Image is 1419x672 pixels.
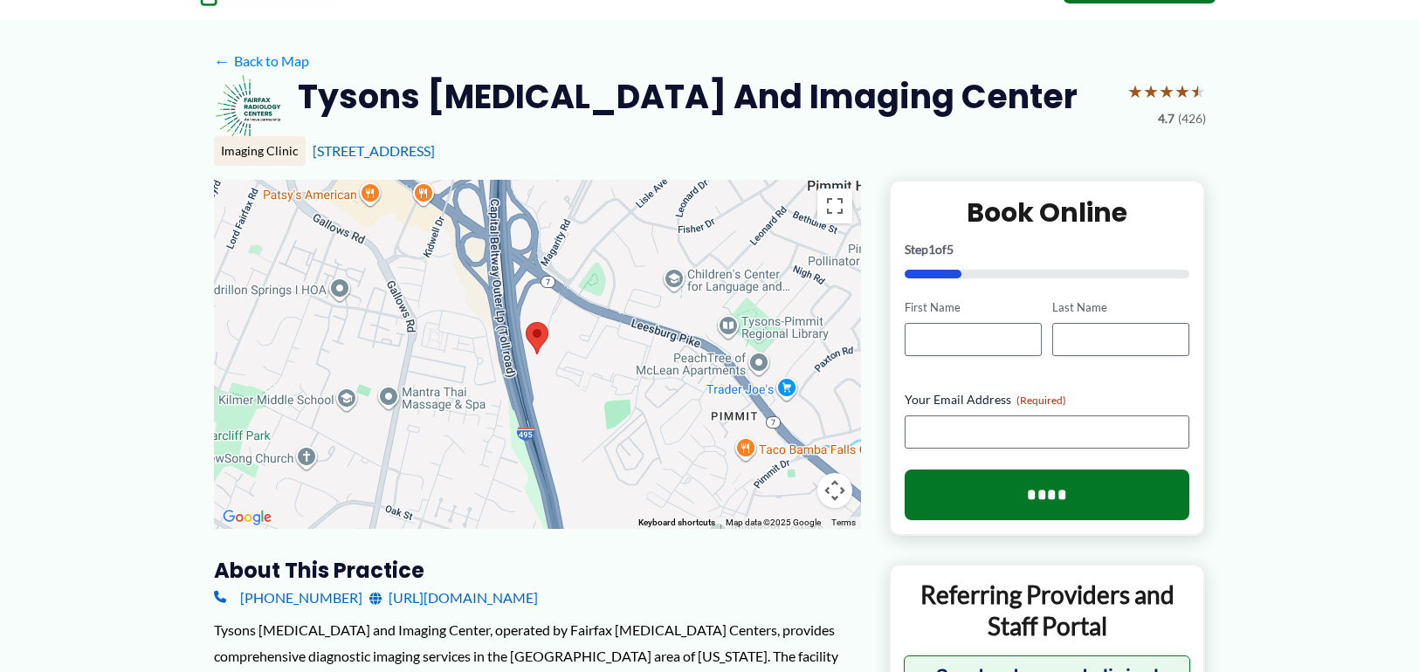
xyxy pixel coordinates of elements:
button: Map camera controls [817,473,852,508]
a: ←Back to Map [214,48,309,74]
a: [URL][DOMAIN_NAME] [369,585,538,611]
button: Keyboard shortcuts [638,517,715,529]
h2: Book Online [905,195,1190,230]
a: Terms (opens in new tab) [831,518,856,527]
p: Step of [905,243,1190,256]
span: ← [214,52,231,69]
span: ★ [1127,75,1143,107]
label: First Name [905,299,1042,316]
label: Your Email Address [905,391,1190,408]
div: Imaging Clinic [214,136,306,166]
h2: Tysons [MEDICAL_DATA] and Imaging Center [298,75,1078,118]
span: 4.7 [1158,107,1174,130]
span: ★ [1159,75,1174,107]
span: ★ [1190,75,1206,107]
button: Toggle fullscreen view [817,189,852,223]
span: Map data ©2025 Google [726,518,821,527]
a: [STREET_ADDRESS] [313,142,435,159]
h3: About this practice [214,557,861,584]
p: Referring Providers and Staff Portal [904,579,1191,642]
span: 5 [947,242,954,257]
img: Google [218,506,276,529]
span: ★ [1143,75,1159,107]
span: ★ [1174,75,1190,107]
a: [PHONE_NUMBER] [214,585,362,611]
a: Open this area in Google Maps (opens a new window) [218,506,276,529]
span: 1 [928,242,935,257]
span: (Required) [1016,394,1066,407]
label: Last Name [1052,299,1189,316]
span: (426) [1178,107,1206,130]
